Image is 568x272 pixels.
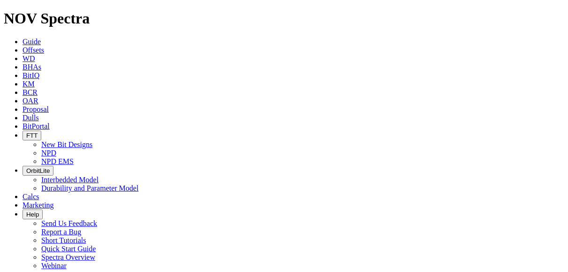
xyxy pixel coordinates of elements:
[23,80,35,88] a: KM
[23,54,35,62] a: WD
[23,210,43,219] button: Help
[41,149,56,157] a: NPD
[23,201,54,209] a: Marketing
[41,184,139,192] a: Durability and Parameter Model
[26,132,38,139] span: FTT
[23,122,50,130] a: BitPortal
[26,167,50,174] span: OrbitLite
[41,236,86,244] a: Short Tutorials
[23,88,38,96] a: BCR
[41,245,96,253] a: Quick Start Guide
[23,114,39,122] a: Dulls
[23,97,38,105] a: OAR
[23,38,41,46] a: Guide
[41,157,74,165] a: NPD EMS
[41,253,95,261] a: Spectra Overview
[4,10,564,27] h1: NOV Spectra
[41,262,67,270] a: Webinar
[23,193,39,201] a: Calcs
[23,131,41,140] button: FTT
[23,71,39,79] a: BitIQ
[41,140,92,148] a: New Bit Designs
[41,228,81,236] a: Report a Bug
[23,105,49,113] a: Proposal
[26,211,39,218] span: Help
[23,63,41,71] a: BHAs
[23,46,44,54] a: Offsets
[23,166,53,176] button: OrbitLite
[41,176,98,184] a: Interbedded Model
[41,219,97,227] a: Send Us Feedback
